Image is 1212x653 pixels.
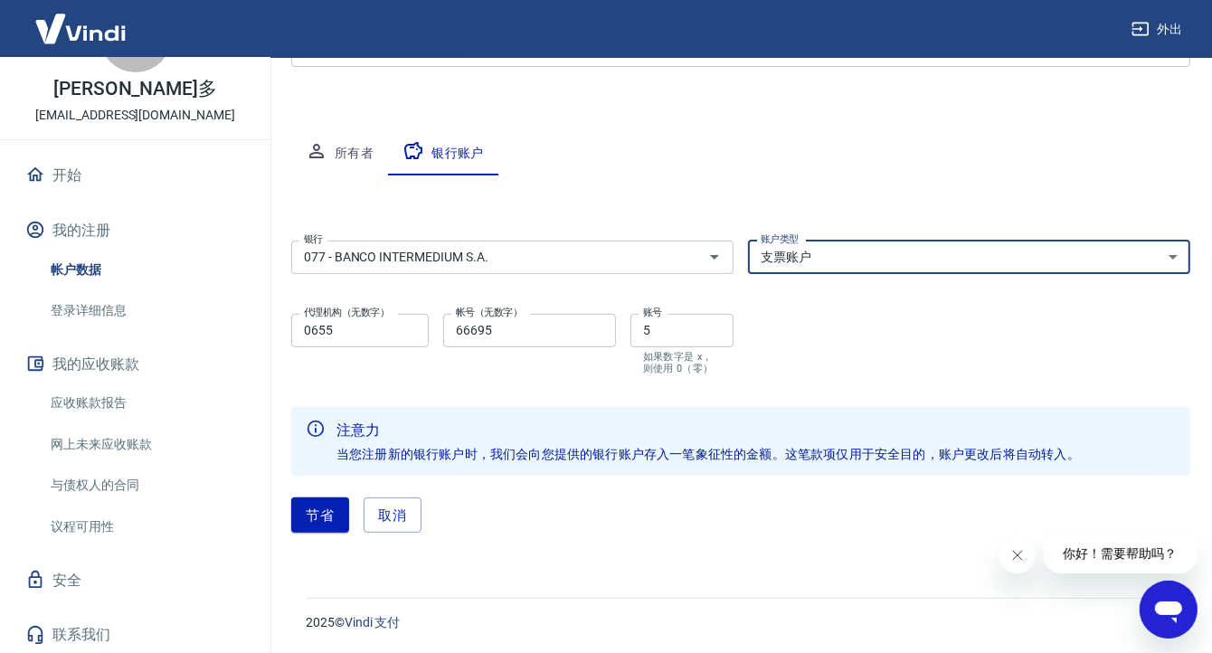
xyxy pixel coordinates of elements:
a: Vindi 支付 [345,615,401,629]
font: 所有者 [335,146,374,160]
font: 与债权人的合同 [51,478,139,493]
button: 外出 [1128,12,1190,46]
iframe: 启动消息传送窗口的按钮 [1140,581,1198,639]
a: 帐户数据 [43,251,249,289]
a: 登录详细信息 [43,291,249,329]
font: 开始 [52,166,81,184]
font: 帐户数据 [51,262,101,277]
font: 账号 [643,307,662,317]
iframe: 来自公司的消息 [1043,534,1198,573]
font: [PERSON_NAME]多 [53,78,217,99]
font: 应收账款报告 [51,395,127,410]
font: 帐号（无数字） [456,307,522,317]
button: 取消 [364,497,421,533]
font: 如果数字是 x，则使用 0（零） [643,351,714,374]
a: 安全 [22,560,249,601]
font: 外出 [1157,22,1183,36]
font: 账户类型 [761,233,799,244]
a: 议程可用性 [43,507,249,545]
a: 网上未来应收账款 [43,425,249,463]
font: 我的应收账款 [52,355,139,372]
font: 我的注册 [52,222,110,239]
font: 银行账户 [431,146,484,160]
iframe: 关闭消息 [999,537,1036,573]
font: 登录详细信息 [51,303,127,317]
font: 安全 [52,571,81,588]
font: 代理机构（无数字） [304,307,389,317]
a: 开始 [22,155,249,195]
font: [EMAIL_ADDRESS][DOMAIN_NAME] [35,108,235,122]
button: 节省 [291,497,349,533]
a: 应收账款报告 [43,383,249,421]
font: 节省 [307,507,335,524]
button: 我的应收账款 [22,344,249,384]
font: 银行 [304,233,323,244]
font: 议程可用性 [51,519,114,534]
font: 当您注册新的银行账户时，我们会向您提供的银行账户存入一笔象征性的金额。这笔款项仅用于安全目的，账户更改后将自动转入。 [336,447,1080,461]
font: © [335,615,345,629]
img: 回来 [22,1,139,56]
font: 联系我们 [52,626,110,643]
font: 网上未来应收账款 [51,437,152,451]
font: 取消 [379,507,407,524]
font: 2025 [306,615,335,629]
button: 我的注册 [22,210,249,251]
a: 与债权人的合同 [43,466,249,504]
button: 打开 [702,244,727,270]
font: 注意力 [336,421,380,439]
